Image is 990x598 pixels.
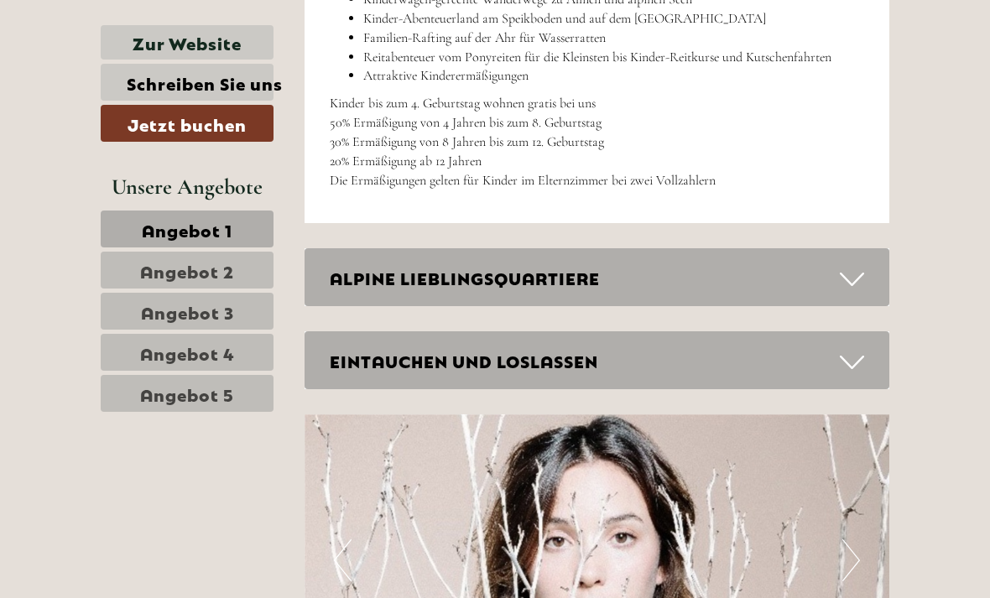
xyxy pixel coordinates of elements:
li: Kinder-Abenteuerland am Speikboden und auf dem [GEOGRAPHIC_DATA] [363,9,865,29]
div: [GEOGRAPHIC_DATA] [25,49,238,62]
button: Senden [418,434,535,471]
p: Kinder bis zum 4. Geburtstag wohnen gratis bei uns 50% Ermäßigung von 4 Jahren bis zum 8. Geburts... [330,94,865,190]
div: Guten Tag, wie können wir Ihnen helfen? [13,45,247,96]
span: Angebot 1 [142,217,232,241]
a: Schreiben Sie uns [101,64,274,101]
span: Angebot 5 [140,382,234,405]
button: Next [842,539,860,581]
div: ALPINE LIEBLINGSQUARTIERE [305,248,890,306]
div: EINTAUCHEN UND LOSLASSEN [305,331,890,389]
span: Angebot 2 [140,258,234,282]
li: Attraktive Kinderermäßigungen [363,66,865,86]
button: Previous [334,539,352,581]
span: Angebot 3 [141,299,234,323]
li: Familien-Rafting auf der Ahr für Wasserratten [363,29,865,48]
li: Reitabenteuer vom Ponyreiten für die Kleinsten bis Kinder-Reitkurse und Kutschenfahrten [363,48,865,67]
span: Angebot 4 [140,341,235,364]
a: Jetzt buchen [101,105,274,142]
small: 21:22 [25,81,238,93]
div: Unsere Angebote [101,171,274,202]
a: Zur Website [101,25,274,60]
div: [DATE] [237,13,298,41]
